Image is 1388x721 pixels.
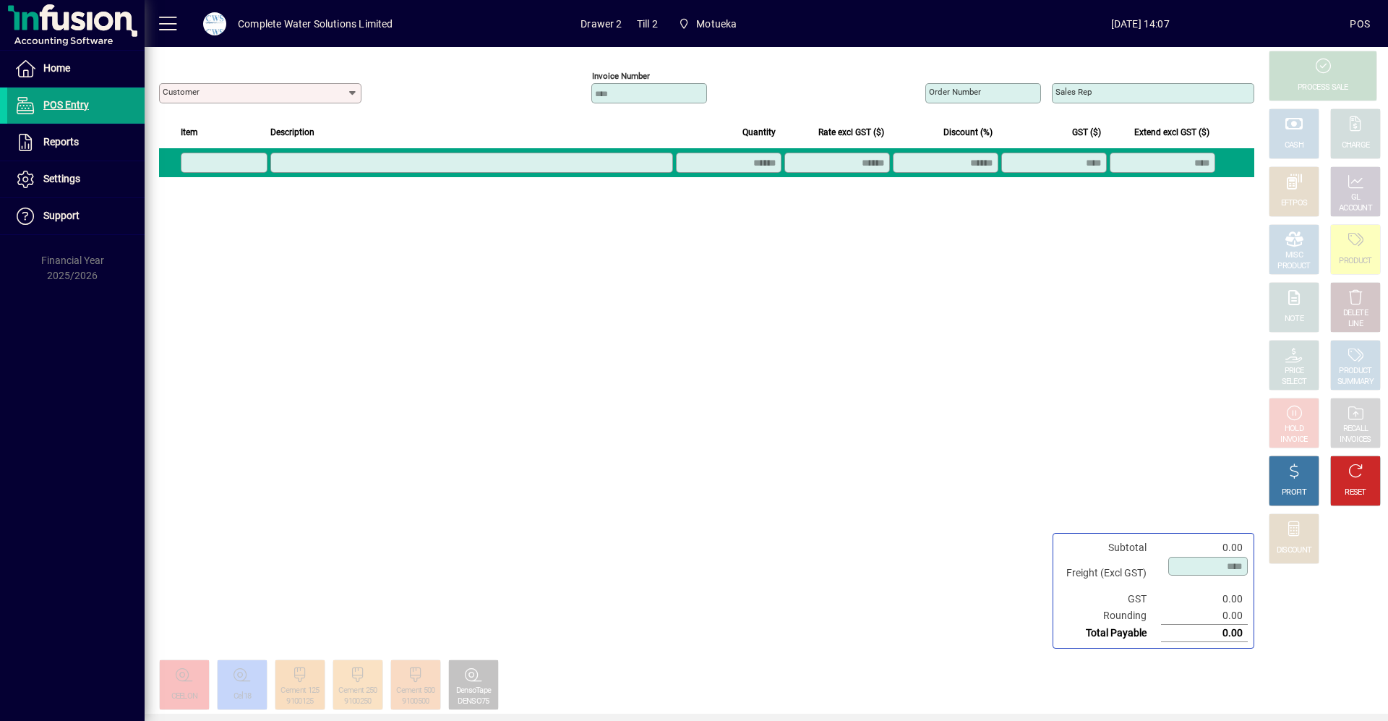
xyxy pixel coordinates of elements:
div: Cel18 [234,691,252,702]
span: Home [43,62,70,74]
div: PRODUCT [1339,256,1371,267]
td: Total Payable [1059,625,1161,642]
mat-label: Sales rep [1055,87,1092,97]
span: Item [181,124,198,140]
span: GST ($) [1072,124,1101,140]
td: Subtotal [1059,539,1161,556]
div: Complete Water Solutions Limited [238,12,393,35]
mat-label: Invoice number [592,71,650,81]
div: DENSO75 [458,696,489,707]
td: GST [1059,591,1161,607]
span: Extend excl GST ($) [1134,124,1209,140]
button: Profile [192,11,238,37]
a: Home [7,51,145,87]
a: Support [7,198,145,234]
div: RESET [1345,487,1366,498]
mat-label: Order number [929,87,981,97]
div: RECALL [1343,424,1368,435]
span: Description [270,124,314,140]
div: NOTE [1285,314,1303,325]
td: 0.00 [1161,591,1248,607]
div: CEELON [171,691,198,702]
div: GL [1351,192,1361,203]
div: PRICE [1285,366,1304,377]
div: HOLD [1285,424,1303,435]
div: Cement 250 [338,686,377,696]
div: CHARGE [1342,140,1370,151]
div: Cement 500 [396,686,434,696]
span: [DATE] 14:07 [930,12,1350,35]
mat-label: Customer [163,87,200,97]
span: Till 2 [637,12,658,35]
span: Reports [43,136,79,148]
span: Drawer 2 [581,12,622,35]
div: PRODUCT [1277,261,1310,272]
td: 0.00 [1161,607,1248,625]
div: DensoTape [456,686,492,696]
span: Motueka [696,12,737,35]
span: POS Entry [43,99,89,111]
div: INVOICE [1280,435,1307,445]
td: 0.00 [1161,625,1248,642]
span: Rate excl GST ($) [818,124,884,140]
div: PRODUCT [1339,366,1371,377]
td: Rounding [1059,607,1161,625]
div: MISC [1285,250,1303,261]
span: Support [43,210,80,221]
span: Settings [43,173,80,184]
div: 9100250 [344,696,371,707]
div: ACCOUNT [1339,203,1372,214]
span: Discount (%) [943,124,993,140]
div: INVOICES [1340,435,1371,445]
div: Cement 125 [280,686,319,696]
div: 9100500 [402,696,429,707]
td: Freight (Excl GST) [1059,556,1161,591]
span: Quantity [742,124,776,140]
div: POS [1350,12,1370,35]
div: SELECT [1282,377,1307,388]
div: LINE [1348,319,1363,330]
a: Settings [7,161,145,197]
div: EFTPOS [1281,198,1308,209]
div: 9100125 [286,696,313,707]
div: CASH [1285,140,1303,151]
div: SUMMARY [1337,377,1374,388]
div: DISCOUNT [1277,545,1311,556]
div: DELETE [1343,308,1368,319]
div: PROCESS SALE [1298,82,1348,93]
a: Reports [7,124,145,161]
div: PROFIT [1282,487,1306,498]
span: Motueka [672,11,743,37]
td: 0.00 [1161,539,1248,556]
